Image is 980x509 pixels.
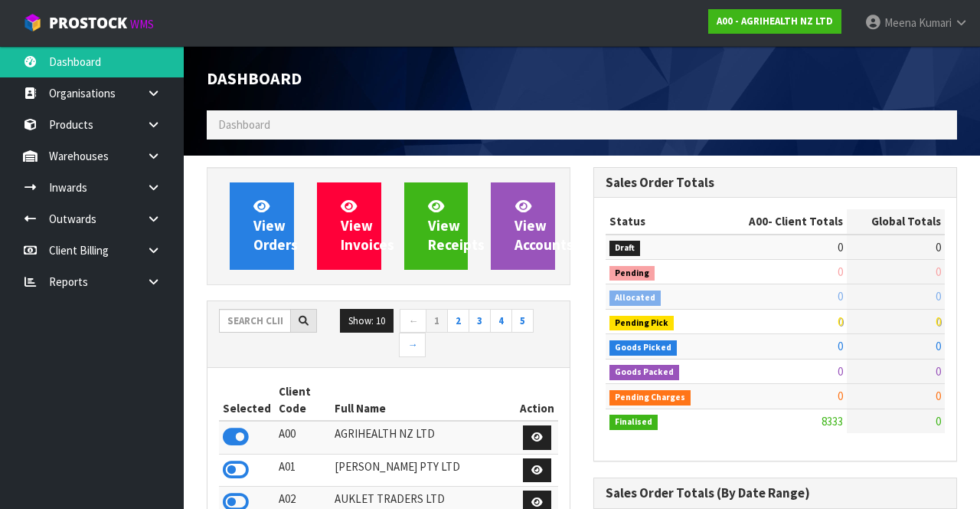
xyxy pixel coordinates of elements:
[936,314,941,329] span: 0
[609,340,677,356] span: Goods Picked
[936,364,941,379] span: 0
[919,15,952,30] span: Kumari
[49,13,127,33] span: ProStock
[822,414,843,429] span: 8333
[936,240,941,254] span: 0
[331,379,516,421] th: Full Name
[275,379,331,421] th: Client Code
[428,197,485,254] span: View Receipts
[400,309,426,333] a: ←
[606,486,945,501] h3: Sales Order Totals (By Date Range)
[404,182,469,270] a: ViewReceipts
[609,415,658,430] span: Finalised
[609,365,679,380] span: Goods Packed
[838,364,843,379] span: 0
[609,291,661,306] span: Allocated
[253,197,298,254] span: View Orders
[609,316,674,331] span: Pending Pick
[514,197,573,254] span: View Accounts
[717,15,833,28] strong: A00 - AGRIHEALTH NZ LTD
[317,182,381,270] a: ViewInvoices
[511,309,534,333] a: 5
[708,9,841,34] a: A00 - AGRIHEALTH NZ LTD
[399,333,426,357] a: →
[884,15,916,30] span: Meena
[609,241,640,256] span: Draft
[491,182,555,270] a: ViewAccounts
[936,264,941,279] span: 0
[717,209,847,234] th: - Client Totals
[936,389,941,403] span: 0
[219,309,291,333] input: Search clients
[838,389,843,403] span: 0
[516,379,558,421] th: Action
[936,289,941,304] span: 0
[606,176,945,190] h3: Sales Order Totals
[609,266,655,281] span: Pending
[130,17,154,31] small: WMS
[606,209,717,234] th: Status
[609,390,691,406] span: Pending Charges
[218,117,270,132] span: Dashboard
[23,13,42,32] img: cube-alt.png
[400,309,558,360] nav: Page navigation
[207,67,302,89] span: Dashboard
[936,339,941,353] span: 0
[749,214,768,228] span: A00
[275,421,331,454] td: A00
[219,379,275,421] th: Selected
[341,197,394,254] span: View Invoices
[838,264,843,279] span: 0
[331,421,516,454] td: AGRIHEALTH NZ LTD
[230,182,294,270] a: ViewOrders
[838,339,843,353] span: 0
[340,309,394,333] button: Show: 10
[447,309,469,333] a: 2
[275,454,331,487] td: A01
[469,309,491,333] a: 3
[847,209,945,234] th: Global Totals
[331,454,516,487] td: [PERSON_NAME] PTY LTD
[838,289,843,304] span: 0
[936,414,941,429] span: 0
[490,309,512,333] a: 4
[426,309,448,333] a: 1
[838,314,843,329] span: 0
[838,240,843,254] span: 0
